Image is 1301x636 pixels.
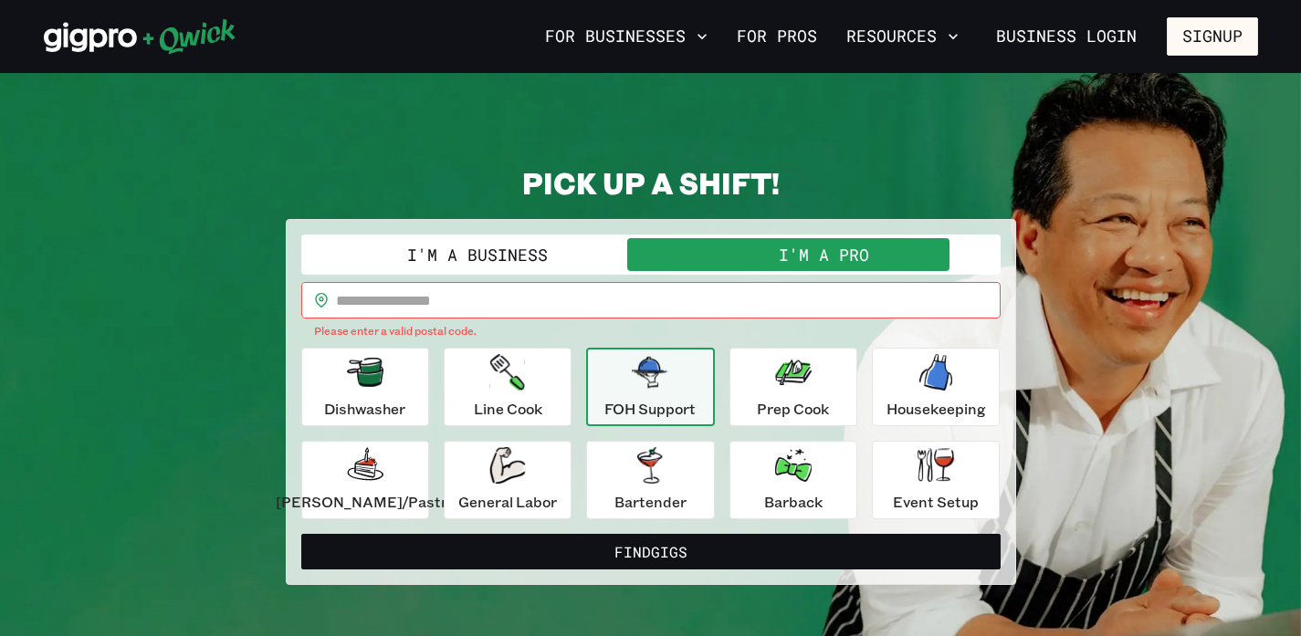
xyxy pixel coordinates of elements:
[872,348,1000,426] button: Housekeeping
[444,348,572,426] button: Line Cook
[604,398,696,420] p: FOH Support
[893,491,979,513] p: Event Setup
[839,21,966,52] button: Resources
[301,534,1001,570] button: FindGigs
[538,21,715,52] button: For Businesses
[887,398,986,420] p: Housekeeping
[324,398,405,420] p: Dishwasher
[729,348,857,426] button: Prep Cook
[872,441,1000,519] button: Event Setup
[614,491,687,513] p: Bartender
[474,398,542,420] p: Line Cook
[305,238,651,271] button: I'm a Business
[458,491,557,513] p: General Labor
[276,491,455,513] p: [PERSON_NAME]/Pastry
[764,491,823,513] p: Barback
[1167,17,1258,56] button: Signup
[757,398,829,420] p: Prep Cook
[981,17,1152,56] a: Business Login
[301,441,429,519] button: [PERSON_NAME]/Pastry
[286,164,1016,201] h2: PICK UP A SHIFT!
[301,348,429,426] button: Dishwasher
[586,348,714,426] button: FOH Support
[651,238,997,271] button: I'm a Pro
[444,441,572,519] button: General Labor
[729,441,857,519] button: Barback
[314,322,988,340] p: Please enter a valid postal code.
[729,21,824,52] a: For Pros
[586,441,714,519] button: Bartender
